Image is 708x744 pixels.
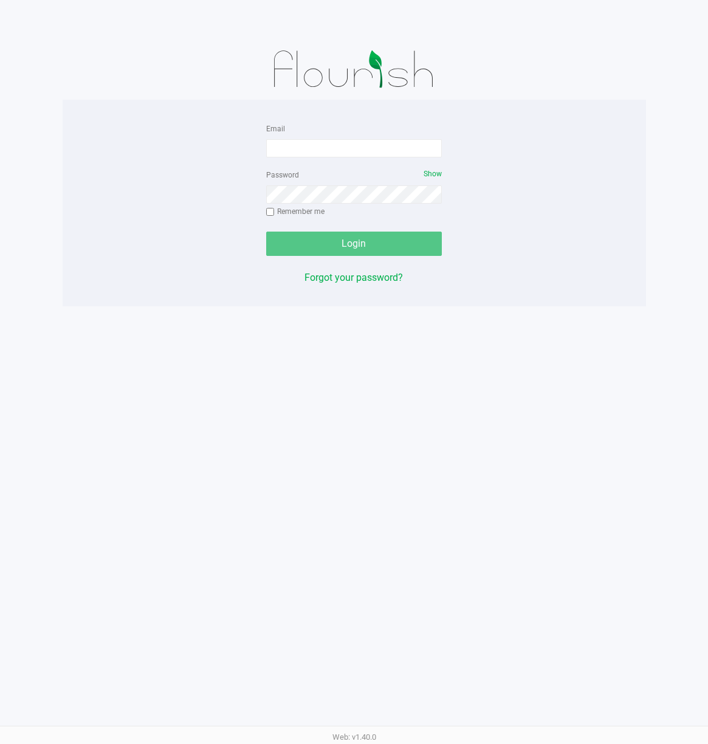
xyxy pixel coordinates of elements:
button: Forgot your password? [304,270,403,285]
label: Remember me [266,206,325,217]
label: Email [266,123,285,134]
span: Show [424,170,442,178]
span: Web: v1.40.0 [332,732,376,742]
input: Remember me [266,208,275,216]
label: Password [266,170,299,181]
